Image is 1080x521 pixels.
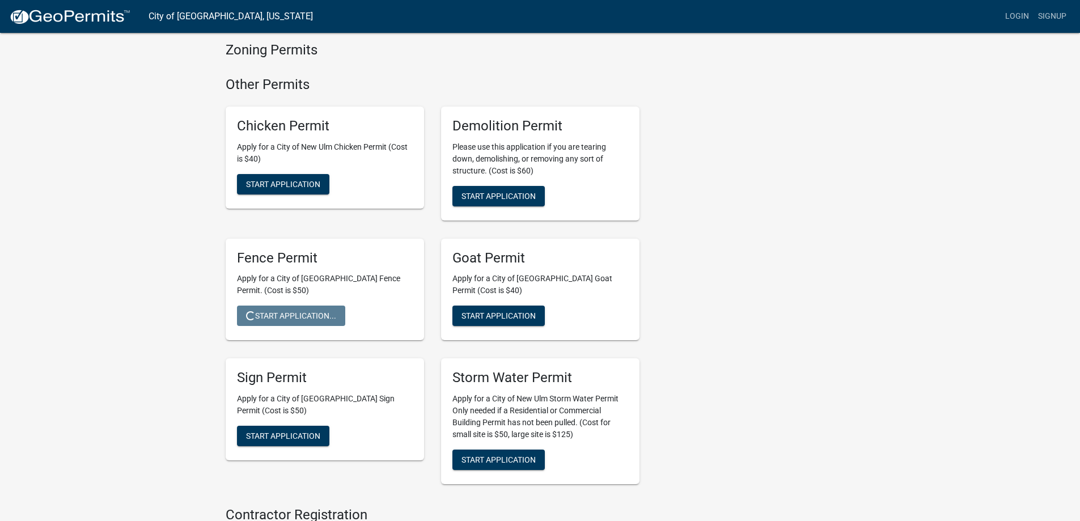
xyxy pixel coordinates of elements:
[452,273,628,296] p: Apply for a City of [GEOGRAPHIC_DATA] Goat Permit (Cost is $40)
[237,174,329,194] button: Start Application
[452,118,628,134] h5: Demolition Permit
[461,311,536,320] span: Start Application
[226,77,639,93] h4: Other Permits
[452,393,628,440] p: Apply for a City of New Ulm Storm Water Permit Only needed if a Residential or Commercial Buildin...
[461,191,536,200] span: Start Application
[461,455,536,464] span: Start Application
[237,370,413,386] h5: Sign Permit
[149,7,313,26] a: City of [GEOGRAPHIC_DATA], [US_STATE]
[452,250,628,266] h5: Goat Permit
[452,186,545,206] button: Start Application
[246,311,336,320] span: Start Application...
[237,393,413,417] p: Apply for a City of [GEOGRAPHIC_DATA] Sign Permit (Cost is $50)
[237,118,413,134] h5: Chicken Permit
[1001,6,1034,27] a: Login
[237,306,345,326] button: Start Application...
[237,141,413,165] p: Apply for a City of New Ulm Chicken Permit (Cost is $40)
[452,306,545,326] button: Start Application
[237,273,413,296] p: Apply for a City of [GEOGRAPHIC_DATA] Fence Permit. (Cost is $50)
[246,431,320,440] span: Start Application
[452,141,628,177] p: Please use this application if you are tearing down, demolishing, or removing any sort of structu...
[452,450,545,470] button: Start Application
[452,370,628,386] h5: Storm Water Permit
[226,42,639,58] h4: Zoning Permits
[1034,6,1071,27] a: Signup
[246,179,320,188] span: Start Application
[237,426,329,446] button: Start Application
[237,250,413,266] h5: Fence Permit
